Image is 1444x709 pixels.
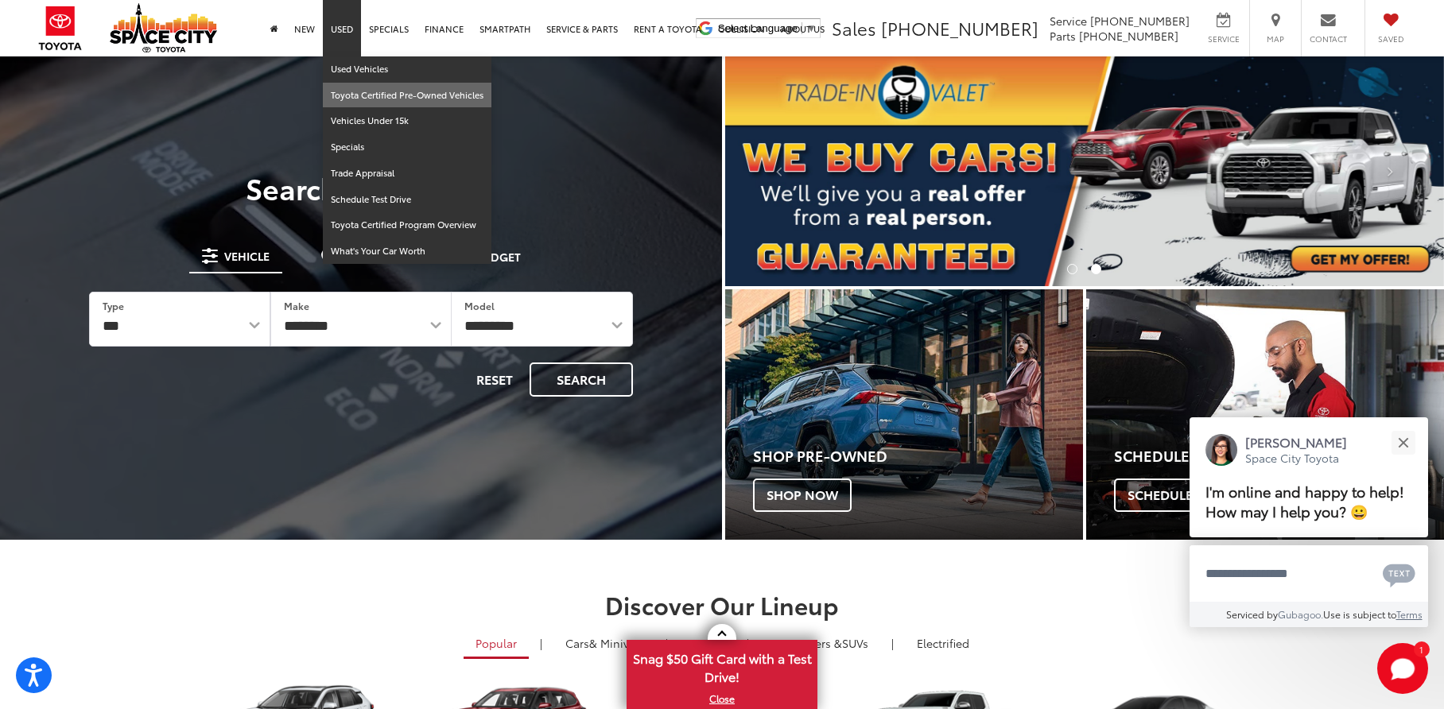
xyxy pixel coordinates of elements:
button: Toggle Chat Window [1377,643,1428,694]
span: [PHONE_NUMBER] [881,15,1038,41]
a: Shop Pre-Owned Shop Now [725,289,1083,540]
span: Saved [1373,33,1408,45]
svg: Text [1383,562,1415,587]
a: Used Vehicles [323,56,491,83]
div: Toyota [1086,289,1444,540]
li: | [887,635,898,651]
img: We Buy Cars [725,56,1444,286]
a: What's Your Car Worth [323,238,491,264]
span: Use is subject to [1323,607,1396,621]
p: Space City Toyota [1245,451,1347,466]
h2: Discover Our Lineup [161,591,1283,618]
span: Schedule Now [1114,478,1243,512]
section: Carousel section with vehicle pictures - may contain disclaimers. [725,56,1444,286]
h4: Shop Pre-Owned [753,448,1083,464]
label: Make [284,299,309,312]
a: Cars [553,630,654,657]
div: carousel slide number 2 of 2 [725,56,1444,286]
button: Search [530,362,633,397]
a: Vehicles Under 15k [323,108,491,134]
span: I'm online and happy to help! How may I help you? 😀 [1205,481,1404,521]
a: Toyota Certified Pre-Owned Vehicles [323,83,491,109]
div: Toyota [725,289,1083,540]
span: [PHONE_NUMBER] [1090,13,1190,29]
label: Type [103,299,124,312]
span: Service [1205,33,1241,45]
button: Click to view previous picture. [725,88,833,254]
div: Close[PERSON_NAME]Space City ToyotaI'm online and happy to help! How may I help you? 😀Type your m... [1190,417,1428,627]
a: Gubagoo. [1278,607,1323,621]
a: Terms [1396,607,1423,621]
span: [PHONE_NUMBER] [1079,28,1178,44]
a: SUVs [760,630,880,657]
span: Shop Now [753,478,852,512]
a: Schedule Test Drive [323,187,491,213]
button: Reset [463,362,526,397]
a: Specials [323,134,491,161]
textarea: Type your message [1190,545,1428,602]
svg: Start Chat [1377,643,1428,694]
span: Serviced by [1226,607,1278,621]
button: Click to view next picture. [1336,88,1444,254]
a: Toyota Certified Program Overview [323,212,491,238]
span: Vehicle [224,250,270,262]
span: Sales [832,15,876,41]
button: Chat with SMS [1378,556,1420,591]
button: Close [1386,425,1420,459]
li: | [536,635,546,651]
a: Popular [464,630,529,659]
li: Go to slide number 1. [1067,264,1077,274]
h3: Search Inventory [67,172,655,203]
span: Service [1050,13,1087,29]
span: Snag $50 Gift Card with a Test Drive! [628,641,816,690]
span: Parts [1050,28,1076,44]
p: [PERSON_NAME] [1245,433,1347,451]
img: Space City Toyota [110,3,217,52]
span: Contact [1310,33,1347,45]
span: & Minivan [589,635,642,651]
span: 1 [1419,645,1423,653]
li: Go to slide number 2. [1091,264,1101,274]
a: Trade Appraisal [323,161,491,187]
h4: Schedule Service [1114,448,1444,464]
a: Electrified [905,630,981,657]
span: Map [1258,33,1293,45]
label: Model [464,299,495,312]
span: Budget [476,251,521,262]
a: Schedule Service Schedule Now [1086,289,1444,540]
